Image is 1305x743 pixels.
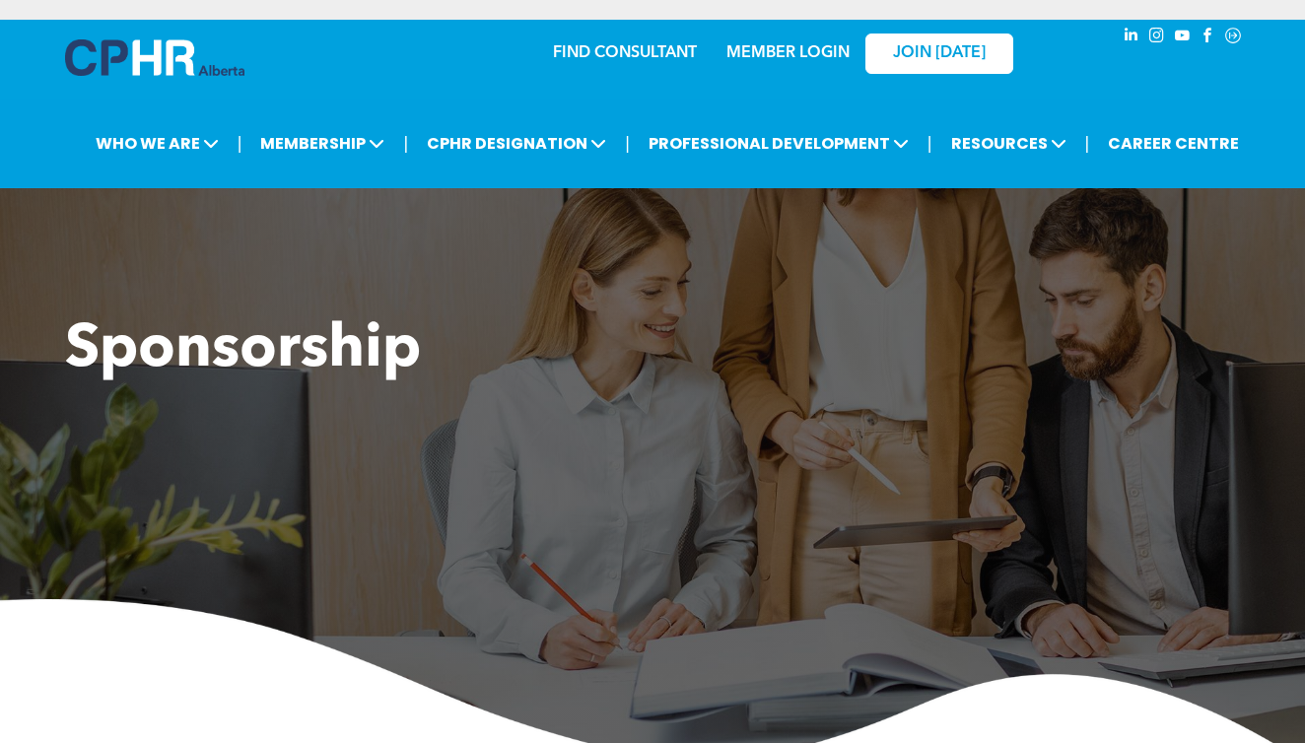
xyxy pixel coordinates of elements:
[625,123,630,164] li: |
[1197,25,1218,51] a: facebook
[865,34,1013,74] a: JOIN [DATE]
[927,123,932,164] li: |
[945,125,1072,162] span: RESOURCES
[1120,25,1141,51] a: linkedin
[726,45,850,61] a: MEMBER LOGIN
[65,321,421,380] span: Sponsorship
[421,125,612,162] span: CPHR DESIGNATION
[643,125,915,162] span: PROFESSIONAL DEVELOPMENT
[254,125,390,162] span: MEMBERSHIP
[238,123,242,164] li: |
[893,44,986,63] span: JOIN [DATE]
[90,125,225,162] span: WHO WE ARE
[1085,123,1090,164] li: |
[553,45,697,61] a: FIND CONSULTANT
[65,39,244,76] img: A blue and white logo for cp alberta
[1102,125,1245,162] a: CAREER CENTRE
[403,123,408,164] li: |
[1145,25,1167,51] a: instagram
[1171,25,1193,51] a: youtube
[1222,25,1244,51] a: Social network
